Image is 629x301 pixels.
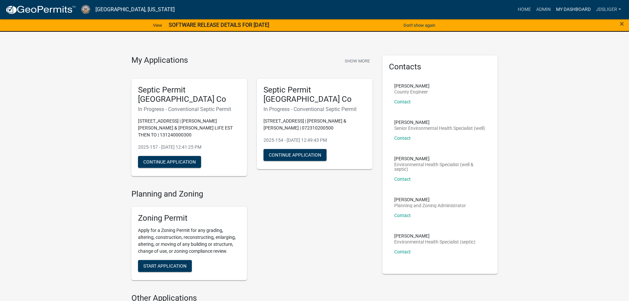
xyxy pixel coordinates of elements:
button: Continue Application [263,149,327,161]
button: Show More [342,56,372,66]
p: Senior Environmental Health Specialist (well) [394,126,485,131]
span: Start Application [143,263,187,268]
p: 2025-154 - [DATE] 12:49:43 PM [263,137,366,144]
p: [STREET_ADDRESS] | [PERSON_NAME] [PERSON_NAME] & [PERSON_NAME] LIFE EST THEN TO | 131240000300 [138,118,240,138]
a: My Dashboard [553,3,593,16]
p: [STREET_ADDRESS] | [PERSON_NAME] & [PERSON_NAME] | 072310200500 [263,118,366,132]
p: Planning and Zoning Administrator [394,203,466,208]
p: [PERSON_NAME] [394,156,486,161]
h5: Zoning Permit [138,213,240,223]
p: [PERSON_NAME] [394,120,485,125]
p: Environmental Health Specialist (well & septic) [394,162,486,171]
button: Close [620,20,624,28]
h6: In Progress - Conventional Septic Permit [263,106,366,112]
p: County Engineer [394,90,430,94]
a: Contact [394,135,411,141]
a: Contact [394,176,411,182]
a: Admin [534,3,553,16]
h6: In Progress - Conventional Septic Permit [138,106,240,112]
h5: Septic Permit [GEOGRAPHIC_DATA] Co [138,85,240,104]
h5: Contacts [389,62,491,72]
p: [PERSON_NAME] [394,197,466,202]
p: Environmental Health Specialist (septic) [394,240,475,244]
a: Contact [394,213,411,218]
p: Apply for a Zoning Permit for any grading, altering, construction, reconstructing, enlarging, alt... [138,227,240,255]
p: [PERSON_NAME] [394,234,475,238]
a: [GEOGRAPHIC_DATA], [US_STATE] [95,4,175,15]
h4: Planning and Zoning [131,189,372,199]
a: Home [515,3,534,16]
a: Contact [394,99,411,104]
button: Start Application [138,260,192,272]
p: [PERSON_NAME] [394,84,430,88]
button: Continue Application [138,156,201,168]
h4: My Applications [131,56,188,65]
a: JDSliger [593,3,624,16]
p: 2025-157 - [DATE] 12:41:25 PM [138,144,240,151]
button: Don't show again [401,20,438,31]
h5: Septic Permit [GEOGRAPHIC_DATA] Co [263,85,366,104]
span: × [620,19,624,28]
img: Cerro Gordo County, Iowa [81,5,90,14]
a: Contact [394,249,411,254]
strong: SOFTWARE RELEASE DETAILS FOR [DATE] [169,22,269,28]
a: View [150,20,165,31]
